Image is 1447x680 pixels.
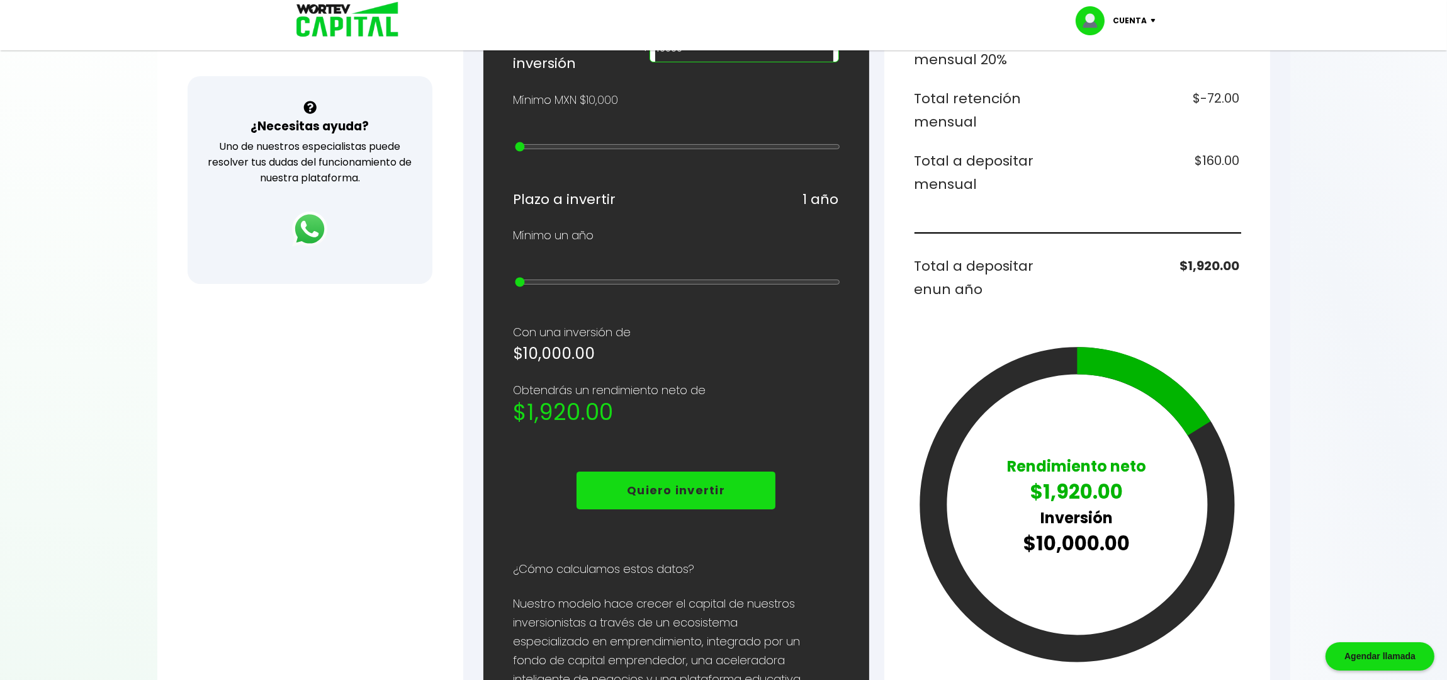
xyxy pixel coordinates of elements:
[514,91,619,110] p: Mínimo MXN $10,000
[514,381,839,400] p: Obtendrás un rendimiento neto de
[514,323,839,342] p: Con una inversión de
[1082,87,1240,134] h6: $-72.00
[514,226,594,245] p: Mínimo un año
[514,400,839,425] h2: $1,920.00
[1113,11,1147,30] p: Cuenta
[1326,642,1434,671] div: Agendar llamada
[1082,254,1240,302] h6: $1,920.00
[1008,529,1147,558] p: $10,000.00
[577,472,775,509] button: Quiero invertir
[1082,149,1240,196] h6: $160.00
[803,188,839,212] h6: 1 año
[915,149,1073,196] h6: Total a depositar mensual
[514,560,839,579] p: ¿Cómo calculamos estos datos?
[915,87,1073,134] h6: Total retención mensual
[251,117,369,135] h3: ¿Necesitas ayuda?
[1147,19,1164,23] img: icon-down
[1008,507,1147,529] p: Inversión
[1008,455,1147,477] p: Rendimiento neto
[915,254,1073,302] h6: Total a depositar en un año
[514,342,839,366] h5: $10,000.00
[1076,6,1113,35] img: profile-image
[514,188,616,212] h6: Plazo a invertir
[627,481,725,500] p: Quiero invertir
[292,212,327,247] img: logos_whatsapp-icon.242b2217.svg
[514,28,642,76] h6: Monto de inversión
[204,139,416,186] p: Uno de nuestros especialistas puede resolver tus dudas del funcionamiento de nuestra plataforma.
[1008,477,1147,507] p: $1,920.00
